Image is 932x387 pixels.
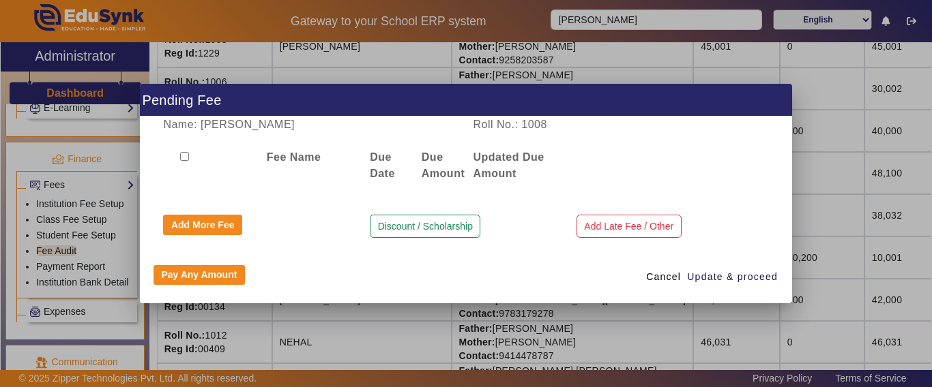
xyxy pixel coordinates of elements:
span: Update & proceed [687,270,778,284]
b: Due Amount [422,151,465,179]
b: Updated Due Amount [473,151,544,179]
b: Fee Name [267,151,321,163]
button: Cancel [641,265,686,290]
button: Pay Any Amount [154,265,245,285]
button: Discount / Scholarship [370,215,480,238]
span: Cancel [646,270,681,284]
button: Add More Fee [163,215,242,235]
button: Update & proceed [686,265,778,290]
b: Due Date [370,151,395,179]
div: Roll No.: 1008 [466,117,621,133]
div: Name: [PERSON_NAME] [156,117,466,133]
h1: Pending Fee [140,84,792,116]
button: Add Late Fee / Other [577,215,682,238]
